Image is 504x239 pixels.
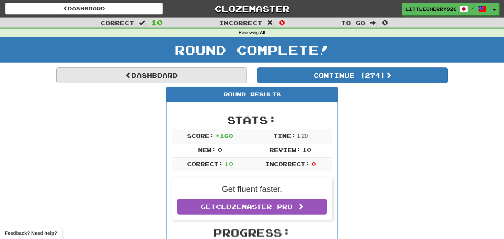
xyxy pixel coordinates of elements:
span: Correct: [187,161,223,167]
span: Incorrect: [265,161,310,167]
a: Clozemaster [173,3,331,15]
button: Continue (274) [257,67,448,83]
p: Get fluent faster. [177,183,327,195]
span: New: [198,146,216,153]
span: + 160 [215,132,233,139]
span: : [267,20,275,26]
span: 0 [382,18,388,26]
span: 0 [218,146,222,153]
span: Correct [101,19,134,26]
span: / [471,6,475,10]
a: LittleCherry9267 / [402,3,490,15]
span: 10 [302,146,311,153]
span: 10 [151,18,163,26]
span: : [370,20,378,26]
span: LittleCherry9267 [405,6,456,12]
a: Dashboard [56,67,247,83]
a: Dashboard [5,3,163,14]
span: Open feedback widget [5,230,57,237]
span: Time: [273,132,296,139]
span: Incorrect [219,19,262,26]
strong: All [260,30,265,35]
span: 0 [311,161,316,167]
h2: Stats: [172,114,332,126]
span: 10 [224,161,233,167]
h2: Progress: [172,227,332,238]
span: To go [341,19,365,26]
span: Score: [187,132,214,139]
span: Clozemaster Pro [216,203,293,210]
span: 0 [279,18,285,26]
a: GetClozemaster Pro [177,199,327,215]
span: 1 : 20 [297,133,308,139]
span: : [139,20,147,26]
div: Round Results [167,87,337,102]
span: Review: [270,146,301,153]
h1: Round Complete! [2,43,502,57]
